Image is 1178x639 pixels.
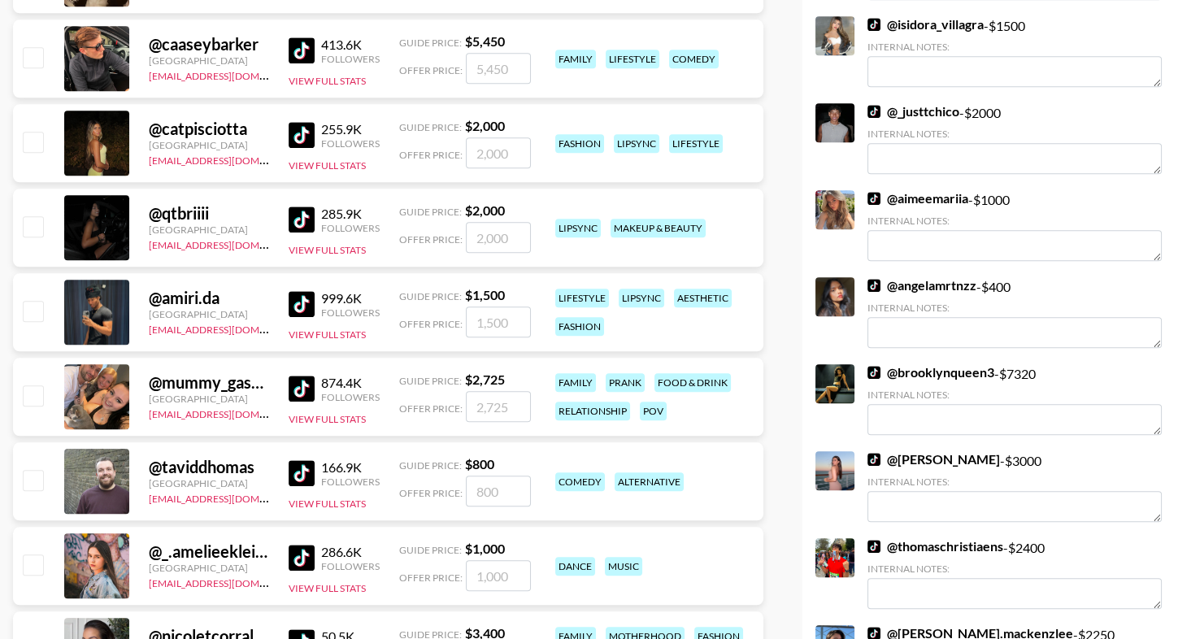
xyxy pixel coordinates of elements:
button: View Full Stats [289,582,366,594]
div: Internal Notes: [867,128,1162,140]
div: food & drink [654,373,731,392]
strong: $ 800 [465,456,494,472]
div: - $ 1000 [867,190,1162,261]
div: makeup & beauty [611,219,706,237]
div: Followers [321,560,380,572]
span: Offer Price: [399,233,463,246]
span: Guide Price: [399,459,462,472]
div: family [555,373,596,392]
div: Internal Notes: [867,389,1162,401]
div: family [555,50,596,68]
div: lipsync [614,134,659,153]
div: [GEOGRAPHIC_DATA] [149,139,269,151]
a: @[PERSON_NAME] [867,451,1000,467]
a: [EMAIL_ADDRESS][DOMAIN_NAME] [149,574,312,589]
div: 999.6K [321,290,380,306]
div: @ mummy_gascoigne [149,372,269,393]
span: Guide Price: [399,544,462,556]
strong: $ 2,000 [465,118,505,133]
div: lipsync [555,219,601,237]
div: 255.9K [321,121,380,137]
div: [GEOGRAPHIC_DATA] [149,562,269,574]
img: TikTok [289,122,315,148]
span: Offer Price: [399,402,463,415]
a: @brooklynqueen3 [867,364,994,380]
a: [EMAIL_ADDRESS][DOMAIN_NAME] [149,405,312,420]
button: View Full Stats [289,244,366,256]
div: [GEOGRAPHIC_DATA] [149,54,269,67]
span: Guide Price: [399,290,462,302]
div: fashion [555,134,604,153]
div: lifestyle [669,134,723,153]
div: comedy [669,50,719,68]
div: alternative [615,472,684,491]
div: lifestyle [606,50,659,68]
a: [EMAIL_ADDRESS][DOMAIN_NAME] [149,489,312,505]
div: Followers [321,222,380,234]
div: [GEOGRAPHIC_DATA] [149,393,269,405]
strong: $ 1,000 [465,541,505,556]
div: - $ 2400 [867,538,1162,609]
div: aesthetic [674,289,732,307]
div: [GEOGRAPHIC_DATA] [149,477,269,489]
img: TikTok [289,460,315,486]
input: 800 [466,476,531,506]
div: 413.6K [321,37,380,53]
a: @thomaschristiaens [867,538,1003,554]
img: TikTok [867,18,880,31]
div: - $ 2000 [867,103,1162,174]
button: View Full Stats [289,328,366,341]
div: 166.9K [321,459,380,476]
input: 2,000 [466,222,531,253]
div: Followers [321,476,380,488]
a: [EMAIL_ADDRESS][DOMAIN_NAME] [149,320,312,336]
a: [EMAIL_ADDRESS][DOMAIN_NAME] [149,236,312,251]
div: Followers [321,306,380,319]
span: Guide Price: [399,206,462,218]
img: TikTok [867,453,880,466]
img: TikTok [289,291,315,317]
div: @ _.amelieeklein._ [149,541,269,562]
img: TikTok [867,192,880,205]
input: 2,000 [466,137,531,168]
div: - $ 3000 [867,451,1162,522]
div: [GEOGRAPHIC_DATA] [149,308,269,320]
img: TikTok [289,545,315,571]
div: dance [555,557,595,576]
button: View Full Stats [289,413,366,425]
div: [GEOGRAPHIC_DATA] [149,224,269,236]
div: pov [640,402,667,420]
img: TikTok [867,366,880,379]
span: Offer Price: [399,572,463,584]
span: Guide Price: [399,37,462,49]
span: Offer Price: [399,487,463,499]
div: comedy [555,472,605,491]
div: @ catpisciotta [149,119,269,139]
div: Internal Notes: [867,215,1162,227]
input: 1,500 [466,306,531,337]
a: [EMAIL_ADDRESS][DOMAIN_NAME] [149,67,312,82]
strong: $ 2,725 [465,372,505,387]
div: - $ 7320 [867,364,1162,435]
div: 285.9K [321,206,380,222]
div: 286.6K [321,544,380,560]
img: TikTok [289,37,315,63]
div: @ amiri.da [149,288,269,308]
div: relationship [555,402,630,420]
div: 874.4K [321,375,380,391]
div: @ caaseybarker [149,34,269,54]
strong: $ 1,500 [465,287,505,302]
div: lipsync [619,289,664,307]
button: View Full Stats [289,159,366,172]
div: Internal Notes: [867,41,1162,53]
div: fashion [555,317,604,336]
strong: $ 5,450 [465,33,505,49]
div: Internal Notes: [867,563,1162,575]
strong: $ 2,000 [465,202,505,218]
a: [EMAIL_ADDRESS][DOMAIN_NAME] [149,151,312,167]
a: @aimeemariia [867,190,968,206]
div: - $ 400 [867,277,1162,348]
div: lifestyle [555,289,609,307]
img: TikTok [289,376,315,402]
img: TikTok [867,540,880,553]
